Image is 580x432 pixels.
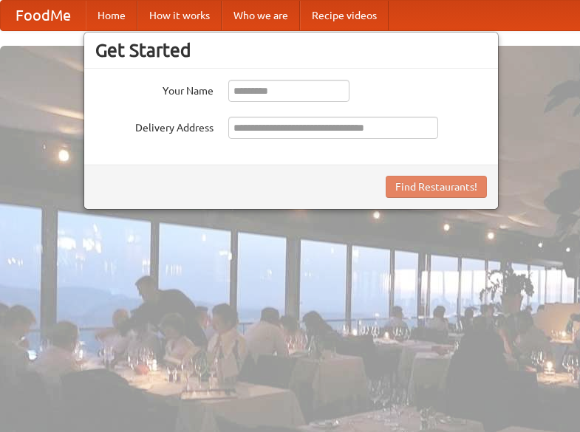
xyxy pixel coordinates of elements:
[137,1,222,30] a: How it works
[95,39,487,61] h3: Get Started
[222,1,300,30] a: Who we are
[1,1,86,30] a: FoodMe
[300,1,389,30] a: Recipe videos
[95,117,214,135] label: Delivery Address
[95,80,214,98] label: Your Name
[86,1,137,30] a: Home
[386,176,487,198] button: Find Restaurants!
